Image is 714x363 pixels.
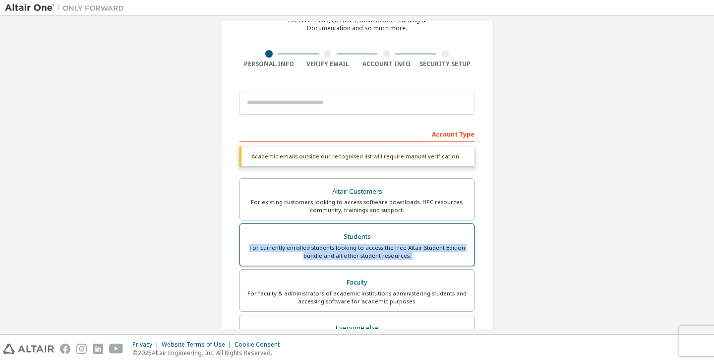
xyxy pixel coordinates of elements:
div: Cookie Consent [235,341,286,349]
div: For currently enrolled students looking to access the free Altair Student Edition bundle and all ... [246,244,468,260]
img: Altair One [5,3,129,13]
div: Account Info [357,60,416,68]
div: Altair Customers [246,185,468,199]
div: Website Terms of Use [162,341,235,349]
div: Academic emails outside our recognised list will require manual verification. [239,146,475,166]
img: facebook.svg [60,344,70,354]
div: For faculty & administrators of academic institutions administering students and accessing softwa... [246,290,468,305]
img: instagram.svg [76,344,87,354]
img: youtube.svg [109,344,123,354]
div: Personal Info [239,60,298,68]
img: altair_logo.svg [3,344,54,354]
div: Account Type [239,126,475,142]
div: Everyone else [246,321,468,335]
div: Students [246,230,468,244]
p: © 2025 Altair Engineering, Inc. All Rights Reserved. [132,349,286,357]
div: For existing customers looking to access software downloads, HPC resources, community, trainings ... [246,198,468,214]
div: Verify Email [298,60,357,68]
div: Faculty [246,276,468,290]
div: Security Setup [416,60,475,68]
div: For Free Trials, Licenses, Downloads, Learning & Documentation and so much more. [288,16,426,32]
img: linkedin.svg [93,344,103,354]
div: Privacy [132,341,162,349]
